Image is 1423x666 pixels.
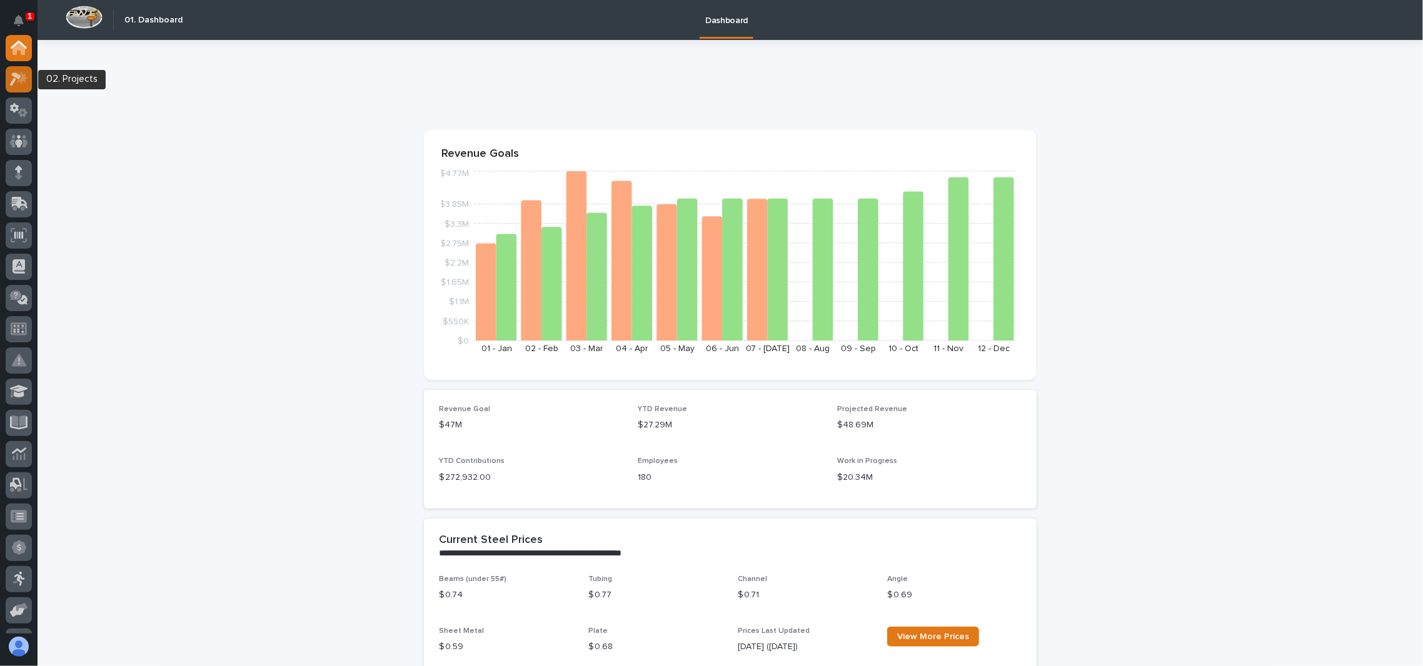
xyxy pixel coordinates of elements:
text: 04 - Apr [616,344,648,353]
p: $ 0.69 [887,589,1022,602]
text: 07 - [DATE] [746,344,790,353]
tspan: $1.65M [441,279,469,287]
tspan: $0 [458,337,469,345]
tspan: $3.3M [445,220,469,229]
p: $ 0.74 [439,589,573,602]
span: YTD Revenue [638,405,688,413]
p: Revenue Goals [441,147,1019,161]
span: Revenue Goal [439,405,490,413]
text: 06 - Jun [706,344,739,353]
tspan: $2.2M [445,259,469,267]
p: [DATE] ([DATE]) [738,640,872,654]
text: 10 - Oct [888,344,918,353]
span: Plate [588,627,608,635]
tspan: $1.1M [449,298,469,307]
text: 12 - Dec [978,344,1010,353]
span: Prices Last Updated [738,627,810,635]
p: $ 0.77 [588,589,723,602]
div: Notifications1 [16,15,32,35]
tspan: $3.85M [440,201,469,209]
p: 1 [28,12,32,21]
tspan: $550K [443,317,469,326]
text: 08 - Aug [797,344,830,353]
img: Workspace Logo [66,6,103,29]
span: Work in Progress [837,457,897,465]
span: YTD Contributions [439,457,505,465]
p: $ 0.59 [439,640,573,654]
span: Beams (under 55#) [439,575,506,583]
span: Employees [638,457,678,465]
h2: 01. Dashboard [124,15,183,26]
p: 180 [638,471,823,484]
span: Angle [887,575,908,583]
text: 01 - Jan [481,344,512,353]
text: 03 - Mar [570,344,603,353]
span: View More Prices [897,632,969,641]
text: 11 - Nov [934,344,964,353]
span: Sheet Metal [439,627,484,635]
text: 09 - Sep [841,344,876,353]
tspan: $4.77M [440,170,469,179]
p: $20.34M [837,471,1022,484]
button: Notifications [6,7,32,34]
button: users-avatar [6,634,32,660]
tspan: $2.75M [440,239,469,248]
span: Projected Revenue [837,405,907,413]
p: $ 0.68 [588,640,723,654]
text: 05 - May [660,344,695,353]
a: View More Prices [887,627,979,647]
p: $27.29M [638,419,823,432]
p: $48.69M [837,419,1022,432]
p: $ 272,932.00 [439,471,623,484]
p: $ 0.71 [738,589,872,602]
h2: Current Steel Prices [439,534,543,547]
span: Tubing [588,575,612,583]
p: $47M [439,419,623,432]
text: 02 - Feb [525,344,558,353]
span: Channel [738,575,767,583]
